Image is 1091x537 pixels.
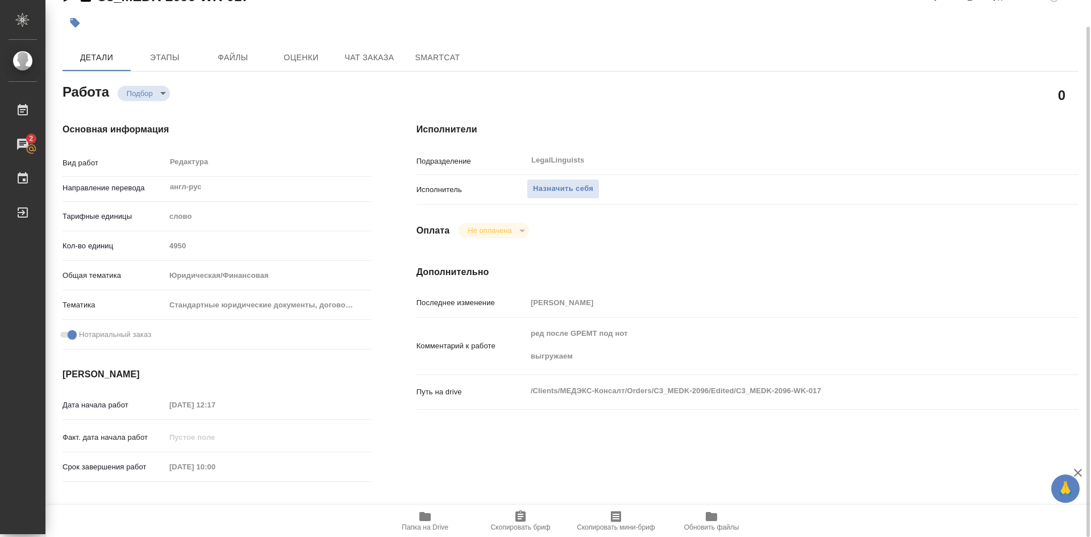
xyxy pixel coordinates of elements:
button: Добавить тэг [63,10,88,35]
h2: Работа [63,81,109,101]
span: Детали [69,51,124,65]
input: Пустое поле [165,502,265,519]
button: Обновить файлы [664,505,759,537]
div: слово [165,207,371,226]
span: Нотариальный заказ [79,329,151,340]
h4: [PERSON_NAME] [63,368,371,381]
a: 2 [3,130,43,159]
p: Срок завершения работ [63,461,165,473]
button: 🙏 [1051,474,1080,503]
div: Подбор [118,86,170,101]
span: Папка на Drive [402,523,448,531]
p: Путь на drive [417,386,527,398]
h4: Дополнительно [417,265,1078,279]
span: SmartCat [410,51,465,65]
input: Пустое поле [165,238,371,254]
textarea: /Clients/МЕДЭКС-Консалт/Orders/C3_MEDK-2096/Edited/C3_MEDK-2096-WK-017 [527,381,1023,401]
p: Вид работ [63,157,165,169]
p: Дата начала работ [63,399,165,411]
span: 2 [22,133,40,144]
p: Последнее изменение [417,297,527,309]
p: Подразделение [417,156,527,167]
input: Пустое поле [527,294,1023,311]
div: Юридическая/Финансовая [165,266,371,285]
h2: 0 [1058,85,1065,105]
span: Обновить файлы [684,523,739,531]
button: Папка на Drive [377,505,473,537]
span: Назначить себя [533,182,593,195]
span: Файлы [206,51,260,65]
span: 🙏 [1056,477,1075,501]
span: Скопировать бриф [490,523,550,531]
p: Тематика [63,299,165,311]
p: Кол-во единиц [63,240,165,252]
div: Стандартные юридические документы, договоры, уставы [165,295,371,315]
button: Подбор [123,89,156,98]
h4: Исполнители [417,123,1078,136]
span: Оценки [274,51,328,65]
p: Общая тематика [63,270,165,281]
span: Чат заказа [342,51,397,65]
input: Пустое поле [165,429,265,446]
button: Скопировать мини-бриф [568,505,664,537]
button: Не оплачена [464,226,515,235]
h4: Оплата [417,224,450,238]
textarea: ред после GPEMT под нот выгружаем [527,324,1023,366]
p: Тарифные единицы [63,211,165,222]
p: Комментарий к работе [417,340,527,352]
span: Скопировать мини-бриф [577,523,655,531]
p: Исполнитель [417,184,527,195]
span: Этапы [138,51,192,65]
button: Скопировать бриф [473,505,568,537]
p: Факт. дата начала работ [63,432,165,443]
input: Пустое поле [165,397,265,413]
input: Пустое поле [165,459,265,475]
button: Назначить себя [527,179,599,199]
h4: Основная информация [63,123,371,136]
p: Направление перевода [63,182,165,194]
div: Подбор [459,223,528,238]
